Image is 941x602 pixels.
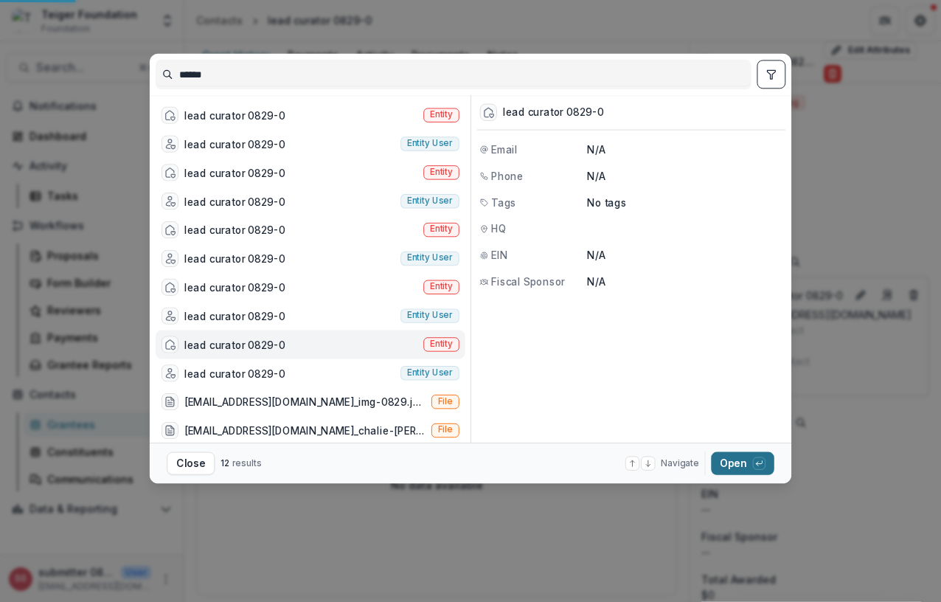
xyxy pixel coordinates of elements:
[491,195,516,210] span: Tags
[184,366,285,381] div: lead curator 0829-0
[587,168,782,183] p: N/A
[491,221,506,236] span: HQ
[430,339,453,349] span: Entity
[407,139,453,149] span: Entity user
[407,311,453,321] span: Entity user
[184,423,426,437] div: [EMAIL_ADDRESS][DOMAIN_NAME]_chalie-[PERSON_NAME]-gallery-[DATE]-hierro-08-29-22-12.jpg
[232,457,262,468] span: results
[711,452,774,475] button: Open
[184,394,426,409] div: [EMAIL_ADDRESS][DOMAIN_NAME]_img-0829.jpeg
[407,367,453,378] span: Entity user
[757,60,785,89] button: toggle filters
[184,108,285,122] div: lead curator 0829-0
[491,168,524,183] span: Phone
[587,248,782,263] p: N/A
[184,280,285,294] div: lead curator 0829-0
[587,142,782,156] p: N/A
[661,457,698,469] span: Navigate
[430,167,453,177] span: Entity
[184,251,285,266] div: lead curator 0829-0
[184,308,285,323] div: lead curator 0829-0
[491,142,518,156] span: Email
[430,282,453,292] span: Entity
[184,136,285,151] div: lead curator 0829-0
[184,165,285,180] div: lead curator 0829-0
[184,337,285,352] div: lead curator 0829-0
[407,196,453,206] span: Entity user
[437,396,452,406] span: File
[184,222,285,237] div: lead curator 0829-0
[221,457,230,468] span: 12
[184,194,285,209] div: lead curator 0829-0
[430,224,453,235] span: Entity
[491,274,565,289] span: Fiscal Sponsor
[587,195,626,210] p: No tags
[587,274,782,289] p: N/A
[437,425,452,435] span: File
[407,253,453,263] span: Entity user
[167,452,215,475] button: Close
[430,110,453,120] span: Entity
[503,106,604,118] div: lead curator 0829-0
[491,248,507,263] span: EIN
